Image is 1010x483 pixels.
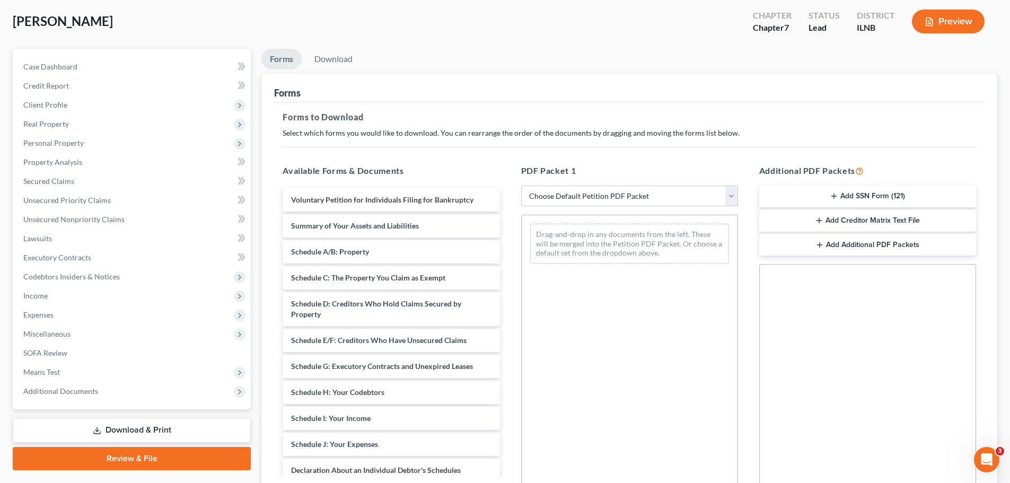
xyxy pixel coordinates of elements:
[15,191,251,210] a: Unsecured Priority Claims
[15,57,251,76] a: Case Dashboard
[530,224,729,264] div: Drag-and-drop in any documents from the left. These will be merged into the Petition PDF Packet. ...
[759,234,976,256] button: Add Additional PDF Packets
[15,76,251,95] a: Credit Report
[759,209,976,232] button: Add Creditor Matrix Text File
[753,10,792,22] div: Chapter
[23,234,52,243] span: Lawsuits
[283,164,499,177] h5: Available Forms & Documents
[23,348,67,357] span: SOFA Review
[23,196,111,205] span: Unsecured Priority Claims
[15,172,251,191] a: Secured Claims
[521,164,738,177] h5: PDF Packet 1
[23,367,60,376] span: Means Test
[291,440,378,449] span: Schedule J: Your Expenses
[291,336,467,345] span: Schedule E/F: Creditors Who Have Unsecured Claims
[283,128,976,138] p: Select which forms you would like to download. You can rearrange the order of the documents by dr...
[291,299,461,319] span: Schedule D: Creditors Who Hold Claims Secured by Property
[15,229,251,248] a: Lawsuits
[23,177,74,186] span: Secured Claims
[291,466,461,475] span: Declaration About an Individual Debtor's Schedules
[283,111,976,124] h5: Forms to Download
[13,13,113,29] span: [PERSON_NAME]
[996,447,1004,455] span: 3
[291,273,445,282] span: Schedule C: The Property You Claim as Exempt
[23,310,54,319] span: Expenses
[753,22,792,34] div: Chapter
[23,329,71,338] span: Miscellaneous
[23,100,67,109] span: Client Profile
[15,210,251,229] a: Unsecured Nonpriority Claims
[15,248,251,267] a: Executory Contracts
[23,81,69,90] span: Credit Report
[759,164,976,177] h5: Additional PDF Packets
[23,157,82,166] span: Property Analysis
[291,247,369,256] span: Schedule A/B: Property
[809,22,840,34] div: Lead
[13,447,251,470] a: Review & File
[261,49,302,69] a: Forms
[291,221,419,230] span: Summary of Your Assets and Liabilities
[291,414,371,423] span: Schedule I: Your Income
[15,344,251,363] a: SOFA Review
[291,195,473,204] span: Voluntary Petition for Individuals Filing for Bankruptcy
[23,138,84,147] span: Personal Property
[759,186,976,208] button: Add SSN Form (121)
[857,10,895,22] div: District
[291,362,473,371] span: Schedule G: Executory Contracts and Unexpired Leases
[912,10,985,33] button: Preview
[23,387,98,396] span: Additional Documents
[23,119,69,128] span: Real Property
[23,62,77,71] span: Case Dashboard
[23,272,120,281] span: Codebtors Insiders & Notices
[857,22,895,34] div: ILNB
[15,153,251,172] a: Property Analysis
[13,418,251,443] a: Download & Print
[809,10,840,22] div: Status
[274,86,301,99] div: Forms
[974,447,999,472] iframe: Intercom live chat
[291,388,384,397] span: Schedule H: Your Codebtors
[23,291,48,300] span: Income
[23,253,91,262] span: Executory Contracts
[23,215,125,224] span: Unsecured Nonpriority Claims
[306,49,361,69] a: Download
[784,22,789,32] span: 7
